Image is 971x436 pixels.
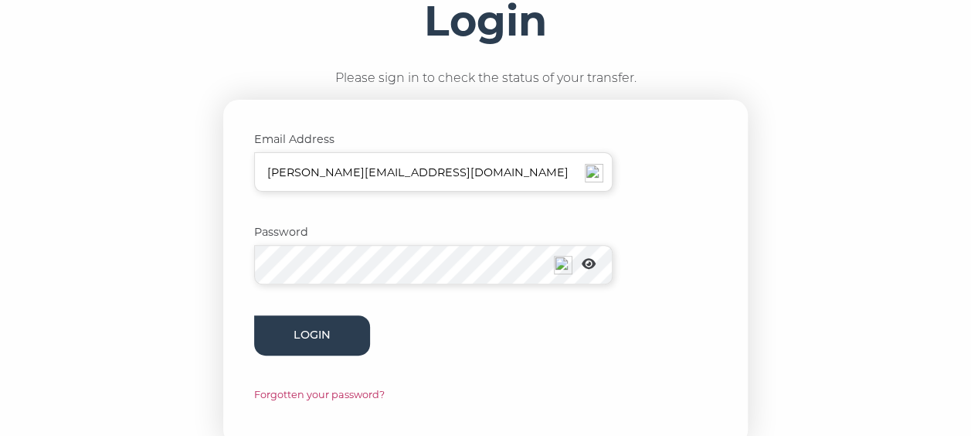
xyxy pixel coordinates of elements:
label: Email Address [254,131,370,148]
p: Please sign in to check the status of your transfer. [335,68,637,88]
img: npw-badge-icon-locked.svg [554,256,572,274]
label: Password [254,223,370,241]
button: Login [254,315,370,355]
a: Forgotten your password? [254,389,385,400]
img: npw-badge-icon-locked.svg [585,164,603,182]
